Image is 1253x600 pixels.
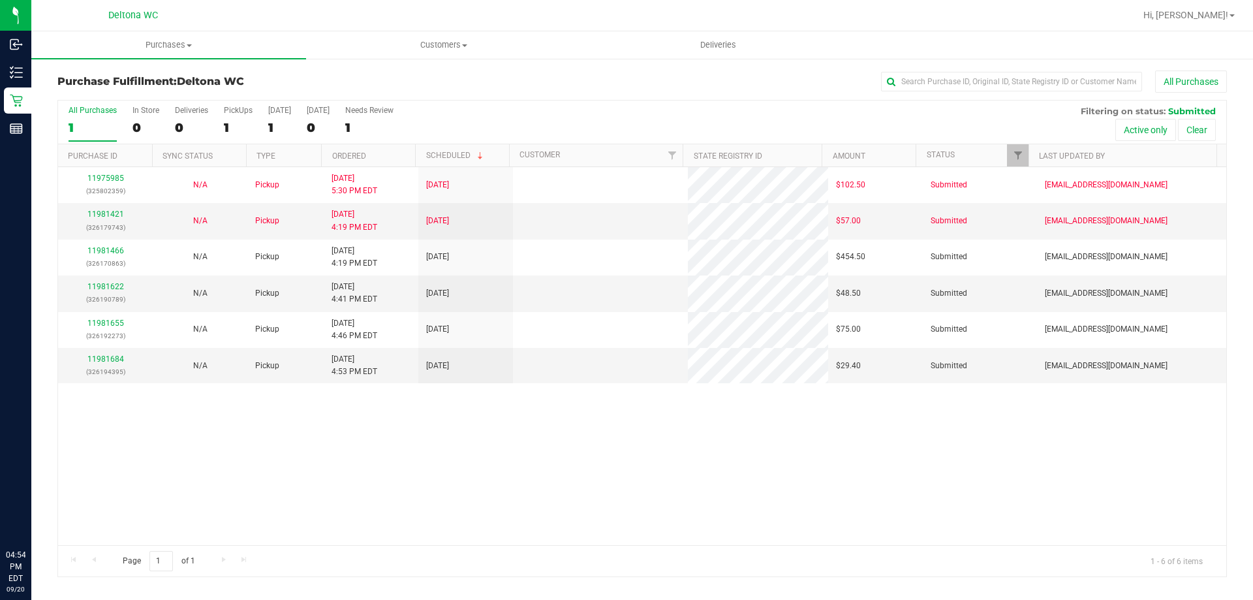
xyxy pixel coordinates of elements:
[881,72,1142,91] input: Search Purchase ID, Original ID, State Registry ID or Customer Name...
[332,281,377,306] span: [DATE] 4:41 PM EDT
[10,122,23,135] inline-svg: Reports
[10,38,23,51] inline-svg: Inbound
[13,496,52,535] iframe: Resource center
[1045,323,1168,336] span: [EMAIL_ADDRESS][DOMAIN_NAME]
[255,251,279,263] span: Pickup
[931,360,967,372] span: Submitted
[1115,119,1176,141] button: Active only
[307,106,330,115] div: [DATE]
[833,151,865,161] a: Amount
[193,323,208,336] button: N/A
[1007,144,1029,166] a: Filter
[661,144,683,166] a: Filter
[57,76,447,87] h3: Purchase Fulfillment:
[426,179,449,191] span: [DATE]
[307,120,330,135] div: 0
[224,120,253,135] div: 1
[31,31,306,59] a: Purchases
[519,150,560,159] a: Customer
[426,360,449,372] span: [DATE]
[68,151,117,161] a: Purchase ID
[1178,119,1216,141] button: Clear
[255,215,279,227] span: Pickup
[175,106,208,115] div: Deliveries
[6,584,25,594] p: 09/20
[332,208,377,233] span: [DATE] 4:19 PM EDT
[193,360,208,372] button: N/A
[31,39,306,51] span: Purchases
[836,251,865,263] span: $454.50
[255,360,279,372] span: Pickup
[87,174,124,183] a: 11975985
[426,251,449,263] span: [DATE]
[6,549,25,584] p: 04:54 PM EDT
[268,106,291,115] div: [DATE]
[332,245,377,270] span: [DATE] 4:19 PM EDT
[332,353,377,378] span: [DATE] 4:53 PM EDT
[69,106,117,115] div: All Purchases
[581,31,856,59] a: Deliveries
[927,150,955,159] a: Status
[931,287,967,300] span: Submitted
[66,366,145,378] p: (326194395)
[1168,106,1216,116] span: Submitted
[66,293,145,306] p: (326190789)
[10,66,23,79] inline-svg: Inventory
[66,257,145,270] p: (326170863)
[1155,71,1227,93] button: All Purchases
[836,287,861,300] span: $48.50
[307,39,580,51] span: Customers
[66,221,145,234] p: (326179743)
[836,179,865,191] span: $102.50
[426,323,449,336] span: [DATE]
[177,75,244,87] span: Deltona WC
[1045,215,1168,227] span: [EMAIL_ADDRESS][DOMAIN_NAME]
[268,120,291,135] div: 1
[931,215,967,227] span: Submitted
[332,317,377,342] span: [DATE] 4:46 PM EDT
[683,39,754,51] span: Deliveries
[345,106,394,115] div: Needs Review
[66,185,145,197] p: (325802359)
[255,323,279,336] span: Pickup
[112,551,206,571] span: Page of 1
[426,287,449,300] span: [DATE]
[193,361,208,370] span: Not Applicable
[87,355,124,364] a: 11981684
[694,151,762,161] a: State Registry ID
[255,287,279,300] span: Pickup
[256,151,275,161] a: Type
[1143,10,1228,20] span: Hi, [PERSON_NAME]!
[10,94,23,107] inline-svg: Retail
[332,172,377,197] span: [DATE] 5:30 PM EDT
[255,179,279,191] span: Pickup
[149,551,173,571] input: 1
[193,287,208,300] button: N/A
[175,120,208,135] div: 0
[306,31,581,59] a: Customers
[162,151,213,161] a: Sync Status
[87,210,124,219] a: 11981421
[87,319,124,328] a: 11981655
[193,180,208,189] span: Not Applicable
[1045,179,1168,191] span: [EMAIL_ADDRESS][DOMAIN_NAME]
[87,282,124,291] a: 11981622
[836,215,861,227] span: $57.00
[193,179,208,191] button: N/A
[931,179,967,191] span: Submitted
[1039,151,1105,161] a: Last Updated By
[1081,106,1166,116] span: Filtering on status:
[836,360,861,372] span: $29.40
[931,251,967,263] span: Submitted
[1045,360,1168,372] span: [EMAIL_ADDRESS][DOMAIN_NAME]
[193,251,208,263] button: N/A
[332,151,366,161] a: Ordered
[426,215,449,227] span: [DATE]
[931,323,967,336] span: Submitted
[193,216,208,225] span: Not Applicable
[193,215,208,227] button: N/A
[836,323,861,336] span: $75.00
[132,106,159,115] div: In Store
[1045,251,1168,263] span: [EMAIL_ADDRESS][DOMAIN_NAME]
[108,10,158,21] span: Deltona WC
